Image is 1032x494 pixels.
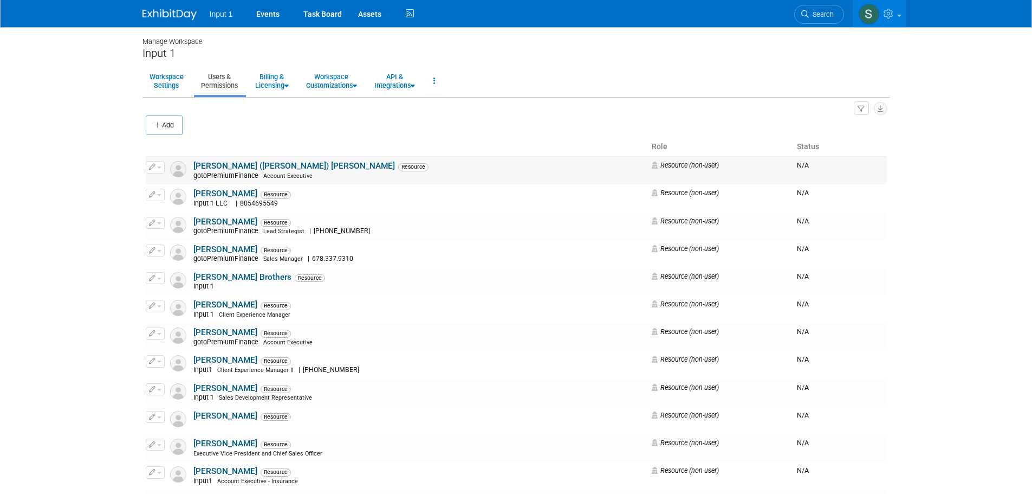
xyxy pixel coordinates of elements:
span: Search [809,10,834,18]
img: Resource [170,161,186,177]
span: Account Executive [263,339,313,346]
span: Account Executive - Insurance [217,478,298,485]
img: ExhibitDay [142,9,197,20]
img: Resource [170,411,186,427]
img: Resource [170,272,186,288]
span: Resource (non-user) [652,217,719,225]
span: gotoPremiumFinance [193,227,262,235]
a: WorkspaceSettings [142,68,191,94]
span: Input1 [193,366,216,374]
img: Resource [170,383,186,400]
span: Resource [261,357,291,365]
a: [PERSON_NAME] ([PERSON_NAME]) [PERSON_NAME] [193,161,395,171]
span: N/A [797,383,809,392]
th: Status [793,138,886,156]
span: | [298,366,300,374]
span: Resource [261,247,291,254]
span: [PHONE_NUMBER] [300,366,362,374]
a: Billing &Licensing [248,68,296,94]
img: Resource [170,300,186,316]
span: Resource (non-user) [652,439,719,447]
span: N/A [797,189,809,197]
span: Resource [398,163,429,171]
span: Input 1 [210,10,233,18]
th: Role [647,138,793,156]
a: [PERSON_NAME] Brothers [193,272,291,282]
span: Resource (non-user) [652,466,719,474]
a: [PERSON_NAME] [193,217,257,227]
span: N/A [797,439,809,447]
span: Client Experience Manager II [217,367,294,374]
img: Resource [170,189,186,205]
a: WorkspaceCustomizations [299,68,364,94]
span: [PHONE_NUMBER] [311,227,373,235]
span: Input 1 LLC [193,200,231,207]
span: Resource [261,330,291,337]
span: gotoPremiumFinance [193,338,262,346]
span: N/A [797,217,809,225]
div: Manage Workspace [142,27,890,47]
span: N/A [797,466,809,474]
span: Resource [261,191,291,198]
span: Resource (non-user) [652,245,719,253]
span: Resource (non-user) [652,383,719,392]
span: Resource [295,274,325,282]
img: Resource [170,245,186,261]
span: Account Executive [263,172,313,179]
span: 678.337.9310 [309,255,356,262]
span: N/A [797,161,809,169]
span: Resource (non-user) [652,300,719,308]
img: Resource [170,355,186,371]
span: Resource (non-user) [652,355,719,363]
span: N/A [797,300,809,308]
a: [PERSON_NAME] [193,245,257,254]
span: Resource [261,386,291,393]
span: 8054695549 [237,200,281,207]
span: Sales Manager [263,255,303,262]
span: Resource (non-user) [652,161,719,169]
img: Resource [170,466,186,483]
span: N/A [797,328,809,336]
a: API &Integrations [367,68,422,94]
a: [PERSON_NAME] [193,383,257,393]
span: | [309,227,311,235]
a: [PERSON_NAME] [193,328,257,337]
span: Resource [261,413,291,421]
a: [PERSON_NAME] [193,439,257,448]
span: | [236,200,237,207]
span: N/A [797,272,809,280]
a: [PERSON_NAME] [193,300,257,310]
span: gotoPremiumFinance [193,172,262,179]
span: Input 1 [193,283,217,290]
span: Resource (non-user) [652,411,719,419]
span: Resource [261,441,291,448]
span: Input1 [193,477,216,485]
span: Lead Strategist [263,228,304,235]
a: Users &Permissions [194,68,245,94]
img: Resource [170,217,186,233]
img: Resource [170,439,186,455]
span: Resource (non-user) [652,189,719,197]
span: N/A [797,411,809,419]
span: Client Experience Manager [219,311,290,318]
div: Input 1 [142,47,890,60]
span: Executive Vice President and Chief Sales Officer [193,450,322,457]
a: Search [794,5,844,24]
span: Sales Development Representative [219,394,312,401]
span: N/A [797,355,809,363]
span: Input 1 [193,394,217,401]
span: Resource [261,219,291,227]
button: Add [146,116,183,135]
span: Resource (non-user) [652,272,719,280]
img: Susan Stout [859,4,879,24]
span: Input 1 [193,311,217,318]
span: gotoPremiumFinance [193,255,262,262]
a: [PERSON_NAME] [193,411,257,421]
a: [PERSON_NAME] [193,355,257,365]
span: N/A [797,245,809,253]
span: | [308,255,309,262]
a: [PERSON_NAME] [193,189,257,198]
span: Resource (non-user) [652,328,719,336]
span: Resource [261,302,291,310]
span: Resource [261,469,291,476]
